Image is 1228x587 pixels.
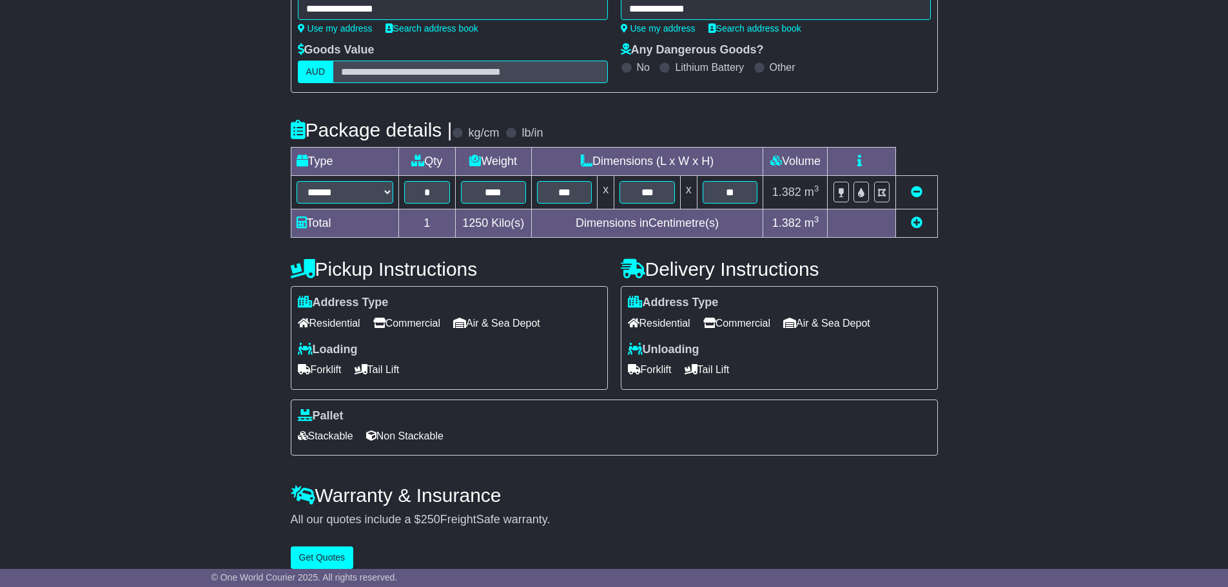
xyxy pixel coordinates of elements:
label: Other [770,61,795,73]
span: © One World Courier 2025. All rights reserved. [211,572,398,582]
span: Commercial [703,313,770,333]
label: No [637,61,650,73]
a: Remove this item [911,186,922,198]
span: Stackable [298,426,353,446]
div: All our quotes include a $ FreightSafe warranty. [291,513,938,527]
span: Air & Sea Depot [453,313,540,333]
label: Address Type [298,296,389,310]
td: x [598,176,614,209]
label: AUD [298,61,334,83]
h4: Package details | [291,119,453,140]
td: Volume [763,148,828,176]
span: 1250 [462,217,488,229]
label: Loading [298,343,358,357]
span: Commercial [373,313,440,333]
a: Search address book [708,23,801,34]
span: Residential [628,313,690,333]
label: Pallet [298,409,344,423]
td: x [680,176,697,209]
h4: Pickup Instructions [291,258,608,280]
td: Kilo(s) [455,209,531,238]
button: Get Quotes [291,546,354,569]
label: Any Dangerous Goods? [621,43,764,57]
h4: Warranty & Insurance [291,485,938,506]
td: Weight [455,148,531,176]
span: Forklift [298,360,342,380]
span: m [804,186,819,198]
td: Dimensions (L x W x H) [531,148,763,176]
td: Type [291,148,398,176]
a: Search address book [385,23,478,34]
label: Lithium Battery [675,61,744,73]
span: Non Stackable [366,426,443,446]
td: 1 [398,209,455,238]
label: lb/in [521,126,543,140]
span: Tail Lift [355,360,400,380]
sup: 3 [814,215,819,224]
td: Total [291,209,398,238]
a: Use my address [298,23,373,34]
label: Address Type [628,296,719,310]
span: 1.382 [772,186,801,198]
label: Goods Value [298,43,375,57]
label: kg/cm [468,126,499,140]
a: Use my address [621,23,696,34]
span: Forklift [628,360,672,380]
td: Qty [398,148,455,176]
sup: 3 [814,184,819,193]
label: Unloading [628,343,699,357]
span: Residential [298,313,360,333]
a: Add new item [911,217,922,229]
span: Air & Sea Depot [783,313,870,333]
span: 250 [421,513,440,526]
h4: Delivery Instructions [621,258,938,280]
span: 1.382 [772,217,801,229]
span: Tail Lift [685,360,730,380]
td: Dimensions in Centimetre(s) [531,209,763,238]
span: m [804,217,819,229]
